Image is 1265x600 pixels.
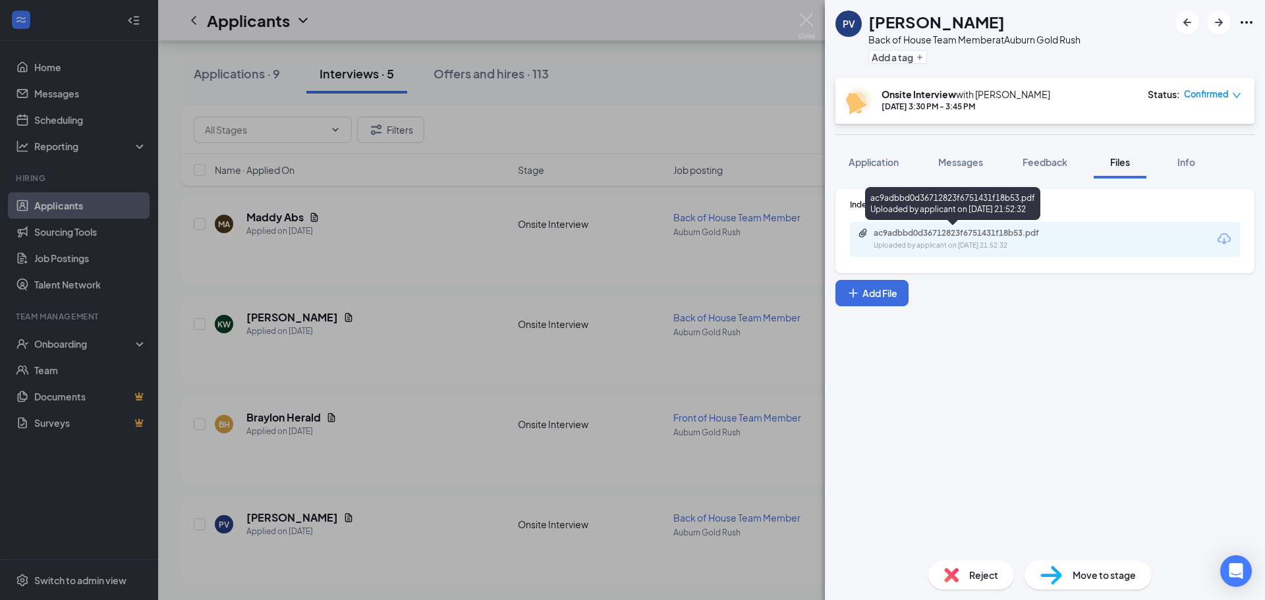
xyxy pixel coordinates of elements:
span: Info [1177,156,1195,168]
div: with [PERSON_NAME] [882,88,1050,101]
div: Status : [1148,88,1180,101]
svg: ArrowLeftNew [1179,14,1195,30]
button: ArrowLeftNew [1175,11,1199,34]
a: Paperclipac9adbbd0d36712823f6751431f18b53.pdfUploaded by applicant on [DATE] 21:52:32 [858,228,1071,251]
svg: Plus [916,53,924,61]
div: [DATE] 3:30 PM - 3:45 PM [882,101,1050,112]
svg: Plus [847,286,860,300]
svg: Download [1216,231,1232,247]
span: Reject [969,568,998,582]
div: ac9adbbd0d36712823f6751431f18b53.pdf [874,228,1058,238]
div: PV [843,17,855,30]
button: Add FilePlus [835,280,909,306]
span: down [1232,91,1241,100]
div: ac9adbbd0d36712823f6751431f18b53.pdf Uploaded by applicant on [DATE] 21:52:32 [865,187,1040,220]
svg: ArrowRight [1211,14,1227,30]
b: Onsite Interview [882,88,956,100]
span: Files [1110,156,1130,168]
div: Indeed Resume [850,199,1240,210]
svg: Paperclip [858,228,868,238]
span: Feedback [1023,156,1067,168]
button: ArrowRight [1207,11,1231,34]
h1: [PERSON_NAME] [868,11,1005,33]
span: Application [849,156,899,168]
div: Open Intercom Messenger [1220,555,1252,587]
span: Messages [938,156,983,168]
button: PlusAdd a tag [868,50,927,64]
div: Uploaded by applicant on [DATE] 21:52:32 [874,240,1071,251]
svg: Ellipses [1239,14,1254,30]
span: Confirmed [1184,88,1229,101]
div: Back of House Team Member at Auburn Gold Rush [868,33,1081,46]
span: Move to stage [1073,568,1136,582]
